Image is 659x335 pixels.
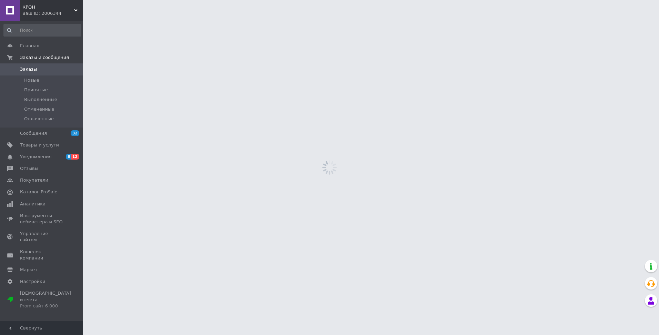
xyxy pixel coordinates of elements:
[20,249,64,261] span: Кошелек компании
[71,154,79,160] span: 12
[20,142,59,148] span: Товары и услуги
[24,87,48,93] span: Принятые
[20,290,71,309] span: [DEMOGRAPHIC_DATA] и счета
[20,213,64,225] span: Инструменты вебмастера и SEO
[66,154,71,160] span: 8
[20,177,48,183] span: Покупатели
[24,116,54,122] span: Оплаченные
[20,130,47,136] span: Сообщения
[20,267,38,273] span: Маркет
[20,54,69,61] span: Заказы и сообщения
[20,189,57,195] span: Каталог ProSale
[20,154,51,160] span: Уведомления
[20,303,71,309] div: Prom сайт 6 000
[3,24,81,37] input: Поиск
[24,97,57,103] span: Выполненные
[20,201,45,207] span: Аналитика
[20,231,64,243] span: Управление сайтом
[24,77,39,83] span: Новые
[20,66,37,72] span: Заказы
[22,4,74,10] span: КРОН
[71,130,79,136] span: 32
[24,106,54,112] span: Отмененные
[22,10,83,17] div: Ваш ID: 2006344
[20,43,39,49] span: Главная
[20,165,38,172] span: Отзывы
[20,278,45,285] span: Настройки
